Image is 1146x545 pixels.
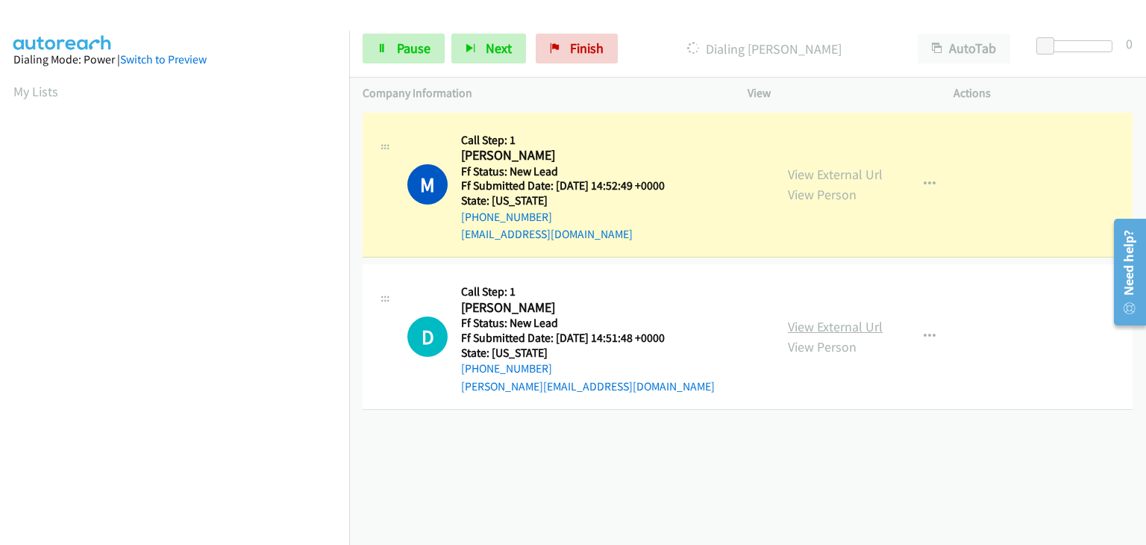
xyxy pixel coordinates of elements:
[407,317,448,357] div: The call is yet to be attempted
[461,316,715,331] h5: Ff Status: New Lead
[461,227,633,241] a: [EMAIL_ADDRESS][DOMAIN_NAME]
[1103,213,1146,331] iframe: Resource Center
[461,147,683,164] h2: [PERSON_NAME]
[1126,34,1133,54] div: 0
[120,52,207,66] a: Switch to Preview
[461,299,683,317] h2: [PERSON_NAME]
[638,39,891,59] p: Dialing [PERSON_NAME]
[461,193,683,208] h5: State: [US_STATE]
[788,338,857,355] a: View Person
[788,318,883,335] a: View External Url
[788,166,883,183] a: View External Url
[536,34,618,63] a: Finish
[1044,40,1112,52] div: Delay between calls (in seconds)
[397,40,430,57] span: Pause
[461,346,715,361] h5: State: [US_STATE]
[461,284,715,299] h5: Call Step: 1
[407,317,448,357] h1: D
[461,133,683,148] h5: Call Step: 1
[954,84,1133,102] p: Actions
[461,210,552,224] a: [PHONE_NUMBER]
[363,84,721,102] p: Company Information
[918,34,1010,63] button: AutoTab
[461,379,715,393] a: [PERSON_NAME][EMAIL_ADDRESS][DOMAIN_NAME]
[461,361,552,376] a: [PHONE_NUMBER]
[451,34,526,63] button: Next
[461,331,715,346] h5: Ff Submitted Date: [DATE] 14:51:48 +0000
[570,40,604,57] span: Finish
[748,84,927,102] p: View
[13,83,58,100] a: My Lists
[407,164,448,205] h1: M
[788,186,857,203] a: View Person
[363,34,445,63] a: Pause
[461,178,683,193] h5: Ff Submitted Date: [DATE] 14:52:49 +0000
[461,164,683,179] h5: Ff Status: New Lead
[13,51,336,69] div: Dialing Mode: Power |
[486,40,512,57] span: Next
